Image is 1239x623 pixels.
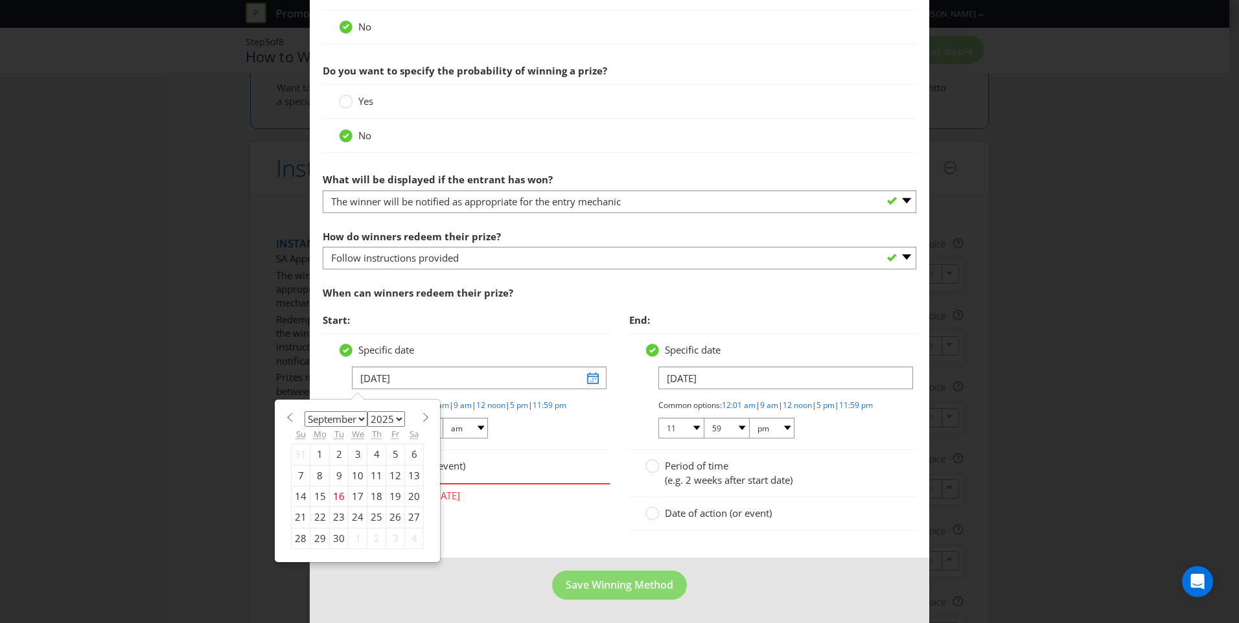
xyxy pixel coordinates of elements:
abbr: Friday [391,428,399,440]
div: 19 [386,486,405,507]
abbr: Saturday [410,428,419,440]
span: Specific date [358,343,414,356]
div: 2 [330,444,349,465]
div: 25 [367,507,386,528]
div: 14 [292,486,310,507]
a: 12 noon [476,400,505,411]
div: 3 [386,528,405,549]
div: 28 [292,528,310,549]
div: 27 [405,507,424,528]
span: | [472,400,476,411]
div: 24 [349,507,367,528]
span: Start: [323,313,350,326]
div: 5 [386,444,405,465]
span: Common options: [658,400,722,411]
span: What will be displayed if the entrant has won? [323,173,553,186]
span: | [449,400,454,411]
div: 29 [310,528,330,549]
div: 2 [367,528,386,549]
div: Open Intercom Messenger [1182,566,1213,597]
a: 9 am [454,400,472,411]
div: 4 [405,528,424,549]
div: 6 [405,444,424,465]
span: | [812,400,816,411]
span: When can winners redeem their prize? [323,286,513,299]
span: No [358,20,371,33]
span: Do you want to specify the probability of winning a prize? [323,64,607,77]
div: 8 [310,465,330,486]
div: 17 [349,486,367,507]
div: 11 [367,465,386,486]
span: End: [629,313,650,326]
span: Save Winning Method [566,578,673,592]
div: 3 [349,444,367,465]
div: 22 [310,507,330,528]
abbr: Monday [314,428,327,440]
a: 12:01 am [722,400,756,411]
div: 15 [310,486,330,507]
input: DD/MM/YY [658,367,913,389]
span: | [778,400,783,411]
div: 18 [367,486,386,507]
a: 11:59 pm [533,400,566,411]
div: 1 [310,444,330,465]
div: 16 [330,486,349,507]
span: | [835,400,839,411]
input: DD/MM/YY [352,367,607,389]
div: 9 [330,465,349,486]
div: 23 [330,507,349,528]
span: No [358,129,371,142]
span: Start date must be after [DATE] [323,484,610,503]
div: 7 [292,465,310,486]
div: 26 [386,507,405,528]
span: Yes [358,95,373,108]
a: 12 noon [783,400,812,411]
a: 5 pm [816,400,835,411]
span: | [756,400,760,411]
abbr: Thursday [372,428,382,440]
span: Date of action (or event) [665,506,772,519]
a: 5 pm [510,400,528,411]
div: 12 [386,465,405,486]
div: 4 [367,444,386,465]
span: Period of time [665,459,728,472]
div: 13 [405,465,424,486]
div: 30 [330,528,349,549]
a: 11:59 pm [839,400,873,411]
div: 31 [292,444,310,465]
button: Save Winning Method [552,571,687,600]
div: 20 [405,486,424,507]
span: | [528,400,533,411]
abbr: Wednesday [352,428,364,440]
div: 10 [349,465,367,486]
span: How do winners redeem their prize? [323,230,501,243]
abbr: Sunday [296,428,306,440]
span: | [505,400,510,411]
abbr: Tuesday [334,428,344,440]
div: 1 [349,528,367,549]
span: Specific date [665,343,721,356]
a: 9 am [760,400,778,411]
div: 21 [292,507,310,528]
span: (e.g. 2 weeks after start date) [665,473,793,486]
